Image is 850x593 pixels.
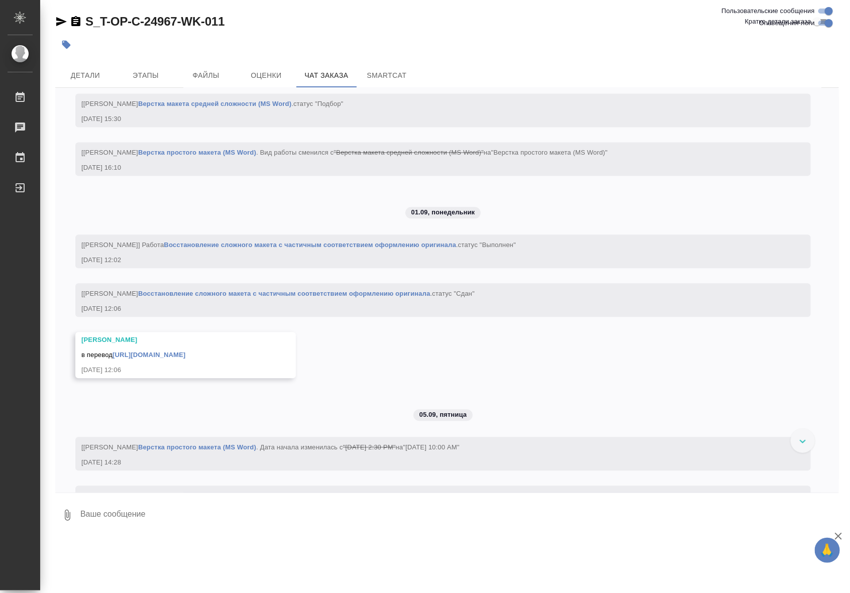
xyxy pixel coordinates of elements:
[491,149,608,156] span: "Верстка простого макета (MS Word)"
[113,351,185,359] a: [URL][DOMAIN_NAME]
[70,16,82,28] button: Скопировать ссылку
[122,69,170,82] span: Этапы
[815,538,840,563] button: 🙏
[55,34,77,56] button: Добавить тэг
[411,207,475,217] p: 01.09, понедельник
[721,6,815,16] span: Пользовательские сообщения
[432,290,475,297] span: статус "Сдан"
[81,114,776,124] div: [DATE] 15:30
[242,69,290,82] span: Оценки
[363,69,411,82] span: SmartCat
[81,100,344,107] span: [[PERSON_NAME] .
[81,149,608,156] span: [[PERSON_NAME] . Вид работы сменился с на
[759,18,815,28] span: Оповещения-логи
[138,290,431,297] a: Восстановление сложного макета с частичным соответствием оформлению оригинала
[85,15,225,28] a: S_T-OP-C-24967-WK-011
[334,149,484,156] span: "Верстка макета средней сложности (MS Word)"
[182,69,230,82] span: Файлы
[343,443,396,451] span: "[DATE] 2:30 PM"
[164,241,456,249] a: Восстановление сложного макета с частичным соответствием оформлению оригинала
[81,492,391,500] span: [[PERSON_NAME] . Изменен исполнитель:
[81,163,776,173] div: [DATE] 16:10
[81,365,261,375] div: [DATE] 12:06
[333,492,389,500] a: [PERSON_NAME]
[302,69,351,82] span: Чат заказа
[81,290,475,297] span: [[PERSON_NAME] .
[81,241,516,249] span: [[PERSON_NAME]] Работа .
[81,304,776,314] div: [DATE] 12:06
[138,149,256,156] a: Верстка простого макета (MS Word)
[81,351,185,359] span: в перевод
[81,443,460,451] span: [[PERSON_NAME] . Дата начала изменилась с на
[138,492,256,500] a: Верстка простого макета (MS Word)
[81,457,776,467] div: [DATE] 14:28
[81,255,776,265] div: [DATE] 12:02
[81,335,261,345] div: [PERSON_NAME]
[419,410,467,420] p: 05.09, пятница
[55,16,67,28] button: Скопировать ссылку для ЯМессенджера
[331,492,391,500] span: " "
[61,69,110,82] span: Детали
[293,100,343,107] span: статус "Подбор"
[458,241,516,249] span: статус "Выполнен"
[819,540,836,561] span: 🙏
[138,100,291,107] a: Верстка макета средней сложности (MS Word)
[403,443,459,451] span: "[DATE] 10:00 AM"
[138,443,256,451] a: Верстка простого макета (MS Word)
